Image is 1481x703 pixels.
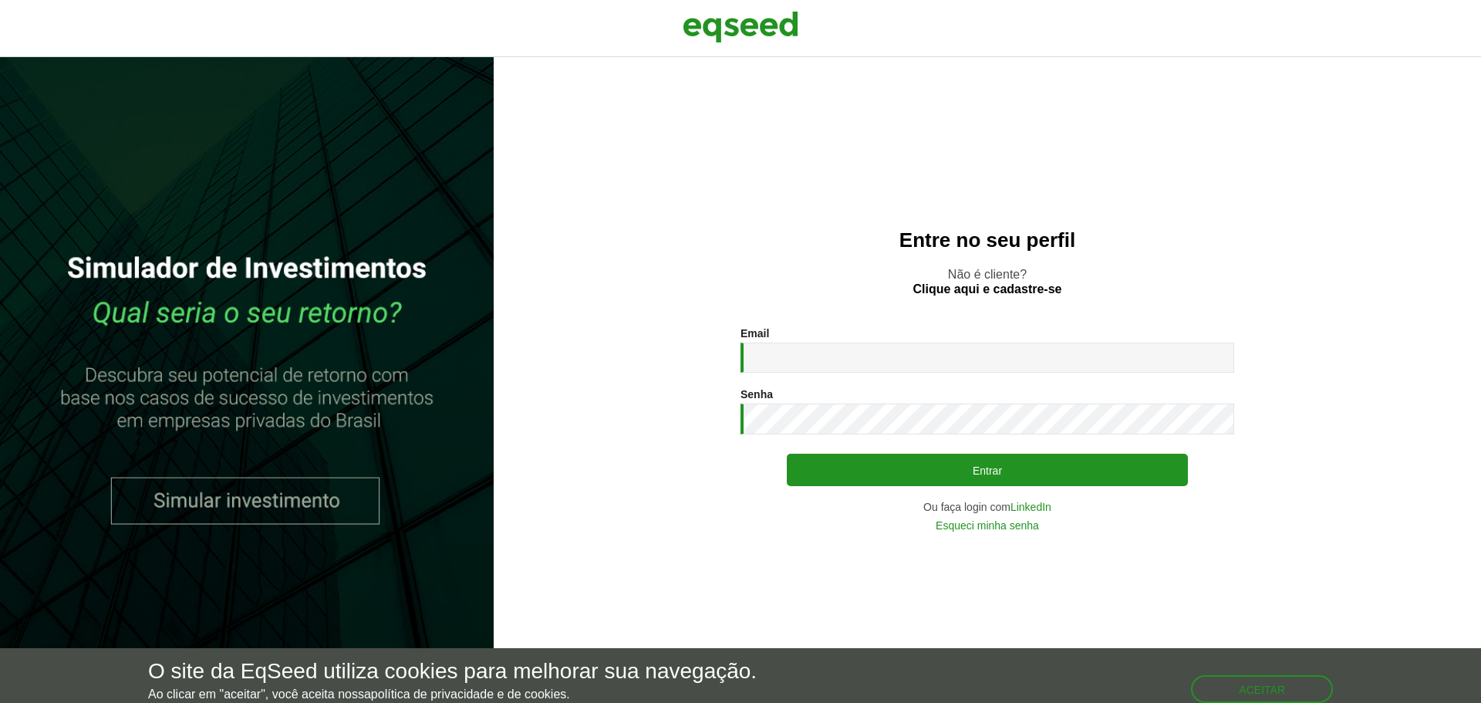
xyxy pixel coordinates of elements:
label: Email [740,328,769,339]
a: LinkedIn [1010,502,1051,512]
a: Esqueci minha senha [936,520,1039,531]
button: Aceitar [1191,675,1333,703]
button: Entrar [787,454,1188,486]
label: Senha [740,389,773,400]
h5: O site da EqSeed utiliza cookies para melhorar sua navegação. [148,660,757,684]
p: Ao clicar em "aceitar", você aceita nossa . [148,687,757,701]
div: Ou faça login com [740,502,1234,512]
p: Não é cliente? [525,267,1450,296]
img: EqSeed Logo [683,8,798,46]
a: política de privacidade e de cookies [371,688,567,701]
h2: Entre no seu perfil [525,229,1450,252]
a: Clique aqui e cadastre-se [913,283,1062,296]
